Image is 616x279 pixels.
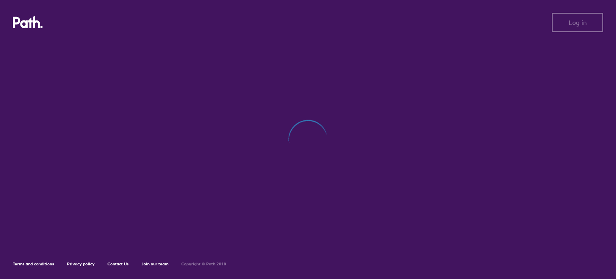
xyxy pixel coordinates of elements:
[13,261,54,267] a: Terms and conditions
[67,261,95,267] a: Privacy policy
[569,19,587,26] span: Log in
[142,261,168,267] a: Join our team
[107,261,129,267] a: Contact Us
[552,13,603,32] button: Log in
[181,262,226,267] h6: Copyright © Path 2018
